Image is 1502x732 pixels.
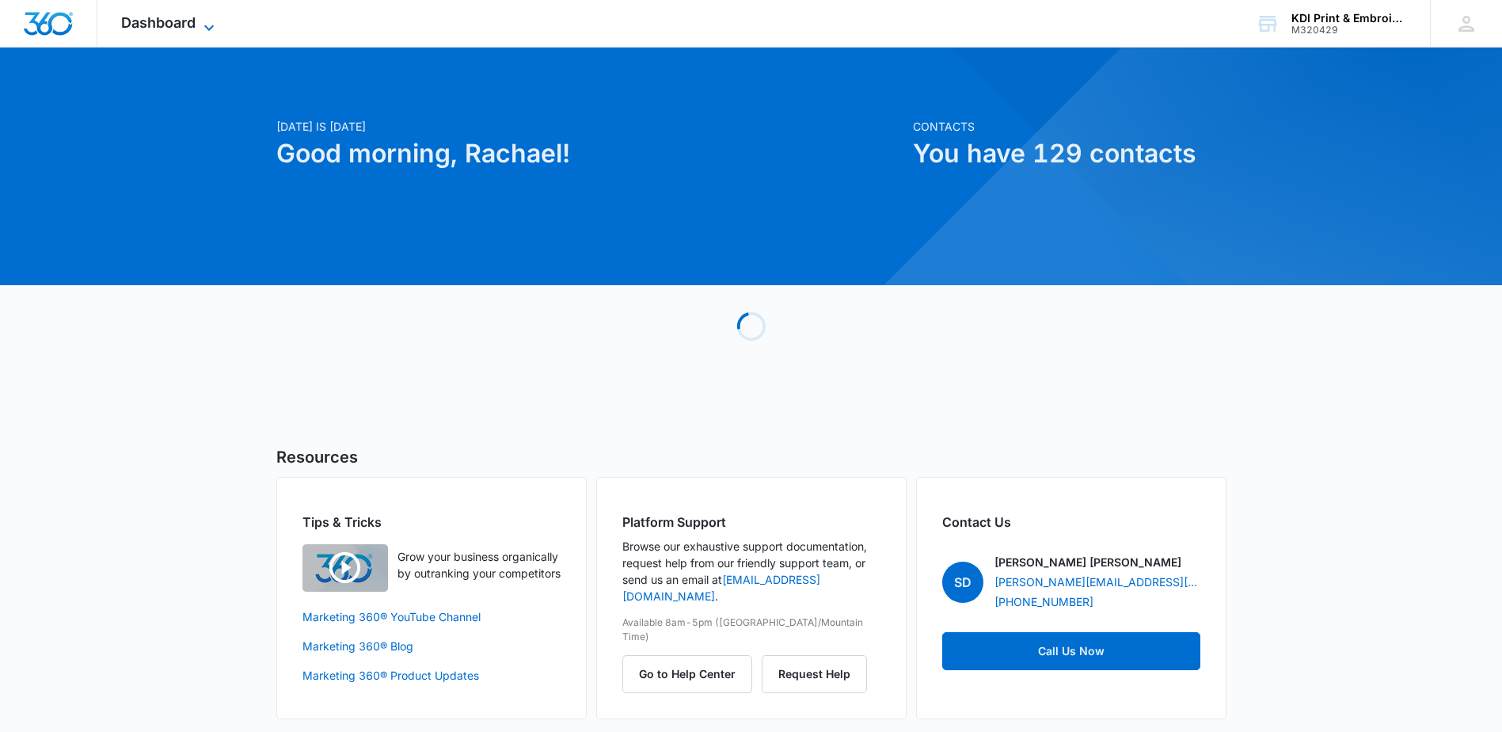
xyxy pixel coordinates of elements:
a: Marketing 360® Blog [302,638,561,654]
span: SD [942,562,983,603]
h1: Good morning, Rachael! [276,135,903,173]
div: account id [1291,25,1407,36]
a: [PHONE_NUMBER] [994,593,1093,610]
a: Go to Help Center [622,667,762,681]
a: Marketing 360® Product Updates [302,667,561,684]
h2: Tips & Tricks [302,513,561,532]
h5: Resources [276,445,1226,469]
div: account name [1291,12,1407,25]
a: Call Us Now [942,632,1200,670]
h2: Platform Support [622,513,880,532]
p: [PERSON_NAME] [PERSON_NAME] [994,554,1181,570]
p: Contacts [913,118,1226,135]
h1: You have 129 contacts [913,135,1226,173]
a: Request Help [762,667,867,681]
span: Dashboard [121,14,196,31]
p: Available 8am-5pm ([GEOGRAPHIC_DATA]/Mountain Time) [622,616,880,644]
p: Grow your business organically by outranking your competitors [397,548,561,581]
img: Quick Overview Video [302,544,388,592]
a: Marketing 360® YouTube Channel [302,608,561,625]
button: Go to Help Center [622,655,752,693]
p: [DATE] is [DATE] [276,118,903,135]
button: Request Help [762,655,867,693]
h2: Contact Us [942,513,1200,532]
a: [PERSON_NAME][EMAIL_ADDRESS][PERSON_NAME][DOMAIN_NAME] [994,574,1200,590]
p: Browse our exhaustive support documentation, request help from our friendly support team, or send... [622,538,880,604]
